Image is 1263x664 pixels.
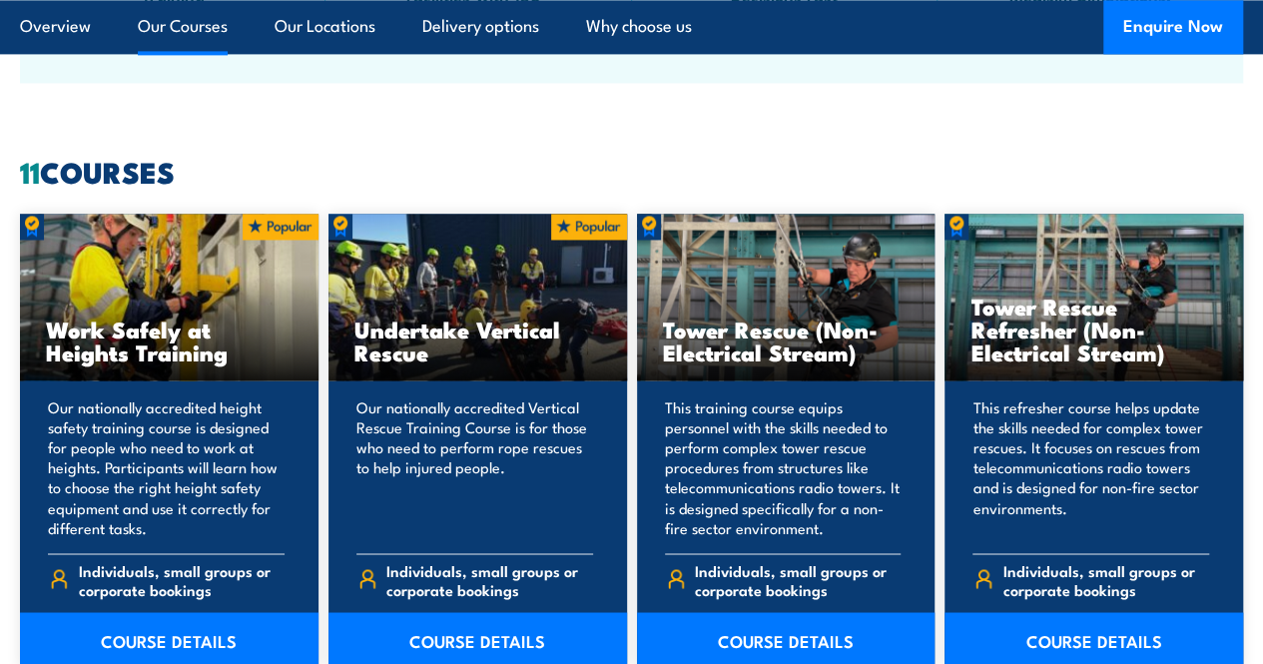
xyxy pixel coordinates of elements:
[79,560,285,598] span: Individuals, small groups or corporate bookings
[695,560,901,598] span: Individuals, small groups or corporate bookings
[46,318,293,363] h3: Work Safely at Heights Training
[354,318,601,363] h3: Undertake Vertical Rescue
[1003,560,1209,598] span: Individuals, small groups or corporate bookings
[665,397,902,537] p: This training course equips personnel with the skills needed to perform complex tower rescue proc...
[663,318,910,363] h3: Tower Rescue (Non-Electrical Stream)
[20,149,40,194] strong: 11
[356,397,593,537] p: Our nationally accredited Vertical Rescue Training Course is for those who need to perform rope r...
[386,560,592,598] span: Individuals, small groups or corporate bookings
[970,295,1217,363] h3: Tower Rescue Refresher (Non-Electrical Stream)
[48,397,285,537] p: Our nationally accredited height safety training course is designed for people who need to work a...
[20,158,1243,185] h2: COURSES
[972,397,1209,537] p: This refresher course helps update the skills needed for complex tower rescues. It focuses on res...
